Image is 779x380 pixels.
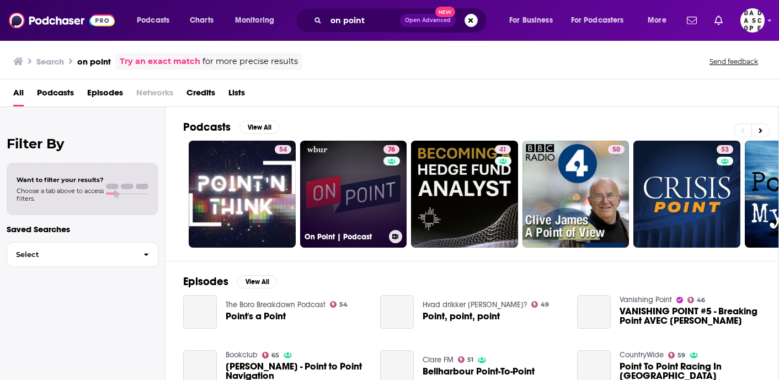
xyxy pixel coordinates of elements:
[87,84,123,106] a: Episodes
[435,7,455,17] span: New
[571,13,624,28] span: For Podcasters
[36,56,64,67] h3: Search
[740,8,765,33] img: User Profile
[7,224,158,234] p: Saved Searches
[531,301,549,308] a: 49
[129,12,184,29] button: open menu
[380,295,414,329] a: Point, point, point
[467,357,473,362] span: 51
[227,12,289,29] button: open menu
[388,144,395,156] span: 76
[271,353,279,358] span: 65
[740,8,765,33] span: Logged in as Dadascope2
[423,367,535,376] a: Bellharbour Point-To-Point
[275,145,291,154] a: 54
[405,18,451,23] span: Open Advanced
[226,312,286,321] a: Point's a Point
[228,84,245,106] a: Lists
[226,350,258,360] a: Bookclub
[668,352,686,358] a: 59
[383,145,399,154] a: 76
[706,57,761,66] button: Send feedback
[509,13,553,28] span: For Business
[620,295,672,304] a: Vanishing Point
[640,12,680,29] button: open menu
[423,312,500,321] a: Point, point, point
[183,12,220,29] a: Charts
[305,232,385,242] h3: On Point | Podcast
[17,176,104,184] span: Want to filter your results?
[721,144,729,156] span: 53
[495,145,511,154] a: 41
[423,355,453,365] a: Clare FM
[183,120,231,134] h2: Podcasts
[577,295,611,329] a: VANISHING POINT #5 - Breaking Point AVEC GUILLAUME PIERRET
[183,275,277,288] a: EpisodesView All
[620,350,664,360] a: CountryWide
[13,84,24,106] a: All
[330,301,348,308] a: 54
[279,144,287,156] span: 54
[522,141,629,248] a: 50
[697,298,705,303] span: 46
[620,307,761,325] a: VANISHING POINT #5 - Breaking Point AVEC GUILLAUME PIERRET
[423,300,527,309] a: Hvad drikker Lillelund?
[7,242,158,267] button: Select
[77,56,111,67] h3: on point
[687,297,706,303] a: 46
[677,353,685,358] span: 59
[183,295,217,329] a: Point's a Point
[633,141,740,248] a: 53
[501,12,567,29] button: open menu
[7,136,158,152] h2: Filter By
[458,356,474,363] a: 51
[120,55,200,68] a: Try an exact match
[717,145,733,154] a: 53
[499,144,506,156] span: 41
[235,13,274,28] span: Monitoring
[564,12,640,29] button: open menu
[682,11,701,30] a: Show notifications dropdown
[620,307,761,325] span: VANISHING POINT #5 - Breaking Point AVEC [PERSON_NAME]
[710,11,727,30] a: Show notifications dropdown
[202,55,298,68] span: for more precise results
[190,13,214,28] span: Charts
[339,302,348,307] span: 54
[189,141,296,248] a: 54
[37,84,74,106] a: Podcasts
[541,302,549,307] span: 49
[262,352,280,358] a: 65
[400,14,456,27] button: Open AdvancedNew
[137,13,169,28] span: Podcasts
[186,84,215,106] a: Credits
[612,144,620,156] span: 50
[136,84,173,106] span: Networks
[183,120,279,134] a: PodcastsView All
[237,275,277,288] button: View All
[648,13,666,28] span: More
[7,251,135,258] span: Select
[740,8,765,33] button: Show profile menu
[226,300,326,309] a: The Boro Breakdown Podcast
[300,141,407,248] a: 76On Point | Podcast
[411,141,518,248] a: 41
[306,8,498,33] div: Search podcasts, credits, & more...
[326,12,400,29] input: Search podcasts, credits, & more...
[608,145,625,154] a: 50
[9,10,115,31] img: Podchaser - Follow, Share and Rate Podcasts
[17,187,104,202] span: Choose a tab above to access filters.
[183,275,228,288] h2: Episodes
[239,121,279,134] button: View All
